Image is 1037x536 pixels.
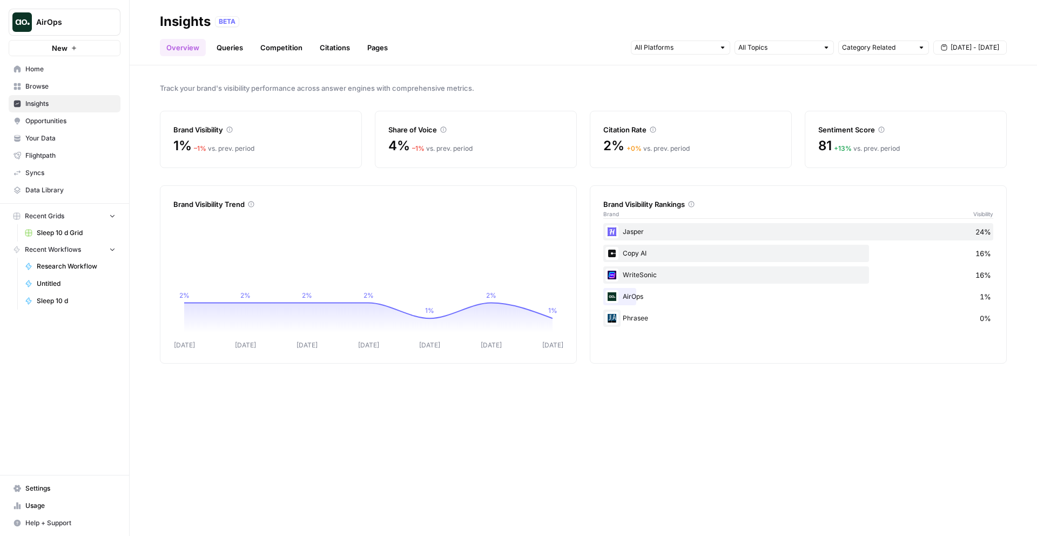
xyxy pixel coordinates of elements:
[834,144,900,153] div: vs. prev. period
[160,39,206,56] a: Overview
[980,313,991,324] span: 0%
[388,124,563,135] div: Share of Voice
[363,291,374,299] tspan: 2%
[9,112,120,130] a: Opportunities
[933,41,1007,55] button: [DATE] - [DATE]
[173,137,192,155] span: 1%
[215,16,239,27] div: BETA
[548,306,557,314] tspan: 1%
[174,341,195,349] tspan: [DATE]
[25,82,116,91] span: Browse
[834,144,852,152] span: + 13 %
[603,210,619,218] span: Brand
[738,42,818,53] input: All Topics
[603,310,993,327] div: Phrasee
[603,137,624,155] span: 2%
[975,226,991,237] span: 24%
[975,248,991,259] span: 16%
[9,61,120,78] a: Home
[486,291,496,299] tspan: 2%
[179,291,190,299] tspan: 2%
[20,275,120,292] a: Untitled
[358,341,379,349] tspan: [DATE]
[37,296,116,306] span: Sleep 10 d
[37,279,116,289] span: Untitled
[818,124,993,135] div: Sentiment Score
[52,43,68,53] span: New
[635,42,715,53] input: All Platforms
[9,130,120,147] a: Your Data
[12,12,32,32] img: AirOps Logo
[160,83,1007,93] span: Track your brand's visibility performance across answer engines with comprehensive metrics.
[25,168,116,178] span: Syncs
[951,43,999,52] span: [DATE] - [DATE]
[603,223,993,240] div: Jasper
[25,518,116,528] span: Help + Support
[302,291,312,299] tspan: 2%
[20,258,120,275] a: Research Workflow
[9,95,120,112] a: Insights
[9,242,120,258] button: Recent Workflows
[37,262,116,271] span: Research Workflow
[842,42,913,53] input: Category Related
[627,144,690,153] div: vs. prev. period
[36,17,102,28] span: AirOps
[25,245,81,254] span: Recent Workflows
[194,144,254,153] div: vs. prev. period
[25,501,116,511] span: Usage
[160,13,211,30] div: Insights
[194,144,206,152] span: – 1 %
[25,211,64,221] span: Recent Grids
[605,290,618,303] img: yjux4x3lwinlft1ym4yif8lrli78
[603,199,993,210] div: Brand Visibility Rankings
[20,292,120,310] a: Sleep 10 d
[605,269,618,282] img: cbtemd9yngpxf5d3cs29ym8ckjcf
[975,270,991,280] span: 16%
[9,514,120,532] button: Help + Support
[25,484,116,493] span: Settings
[313,39,356,56] a: Citations
[210,39,250,56] a: Queries
[980,291,991,302] span: 1%
[542,341,563,349] tspan: [DATE]
[297,341,318,349] tspan: [DATE]
[9,78,120,95] a: Browse
[9,9,120,36] button: Workspace: AirOps
[235,341,256,349] tspan: [DATE]
[173,199,563,210] div: Brand Visibility Trend
[605,225,618,238] img: m99gc1mb2p27l8faod7pewtdphe4
[25,116,116,126] span: Opportunities
[254,39,309,56] a: Competition
[603,288,993,305] div: AirOps
[9,497,120,514] a: Usage
[605,312,618,325] img: 1g82l3ejte092e21yheja5clfcxz
[361,39,394,56] a: Pages
[425,306,434,314] tspan: 1%
[37,228,116,238] span: Sleep 10 d Grid
[412,144,473,153] div: vs. prev. period
[25,64,116,74] span: Home
[388,137,410,155] span: 4%
[25,133,116,143] span: Your Data
[419,341,440,349] tspan: [DATE]
[9,480,120,497] a: Settings
[240,291,251,299] tspan: 2%
[25,151,116,160] span: Flightpath
[25,99,116,109] span: Insights
[25,185,116,195] span: Data Library
[9,182,120,199] a: Data Library
[627,144,642,152] span: + 0 %
[605,247,618,260] img: q1k0jh8xe2mxn088pu84g40890p5
[412,144,425,152] span: – 1 %
[603,124,778,135] div: Citation Rate
[481,341,502,349] tspan: [DATE]
[9,147,120,164] a: Flightpath
[9,40,120,56] button: New
[20,224,120,242] a: Sleep 10 d Grid
[603,266,993,284] div: WriteSonic
[973,210,993,218] span: Visibility
[9,164,120,182] a: Syncs
[9,208,120,224] button: Recent Grids
[173,124,348,135] div: Brand Visibility
[818,137,832,155] span: 81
